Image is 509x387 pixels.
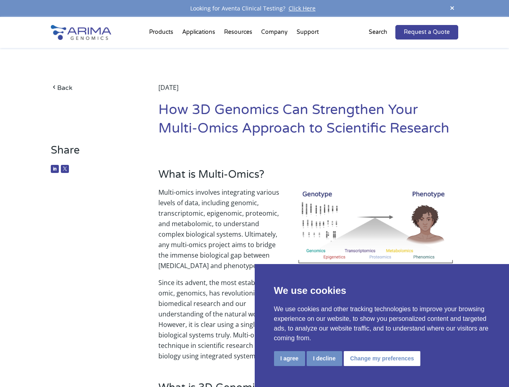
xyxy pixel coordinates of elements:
p: We use cookies and other tracking technologies to improve your browsing experience on our website... [274,304,490,343]
button: I agree [274,351,305,366]
p: We use cookies [274,283,490,298]
p: Search [369,27,387,37]
div: Looking for Aventa Clinical Testing? [51,3,458,14]
button: Change my preferences [344,351,421,366]
a: Request a Quote [395,25,458,40]
h1: How 3D Genomics Can Strengthen Your Multi-Omics Approach to Scientific Research [158,101,458,144]
p: Since its advent, the most established omic, genomics, has revolutionized biomedical research and... [158,277,458,361]
button: I decline [307,351,342,366]
h3: Share [51,144,136,163]
h3: What is Multi-Omics? [158,168,458,187]
img: Arima-Genomics-logo [51,25,111,40]
div: [DATE] [158,82,458,101]
a: Back [51,82,136,93]
a: Click Here [285,4,319,12]
p: Multi-omics involves integrating various levels of data, including genomic, transcriptomic, epige... [158,187,458,277]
